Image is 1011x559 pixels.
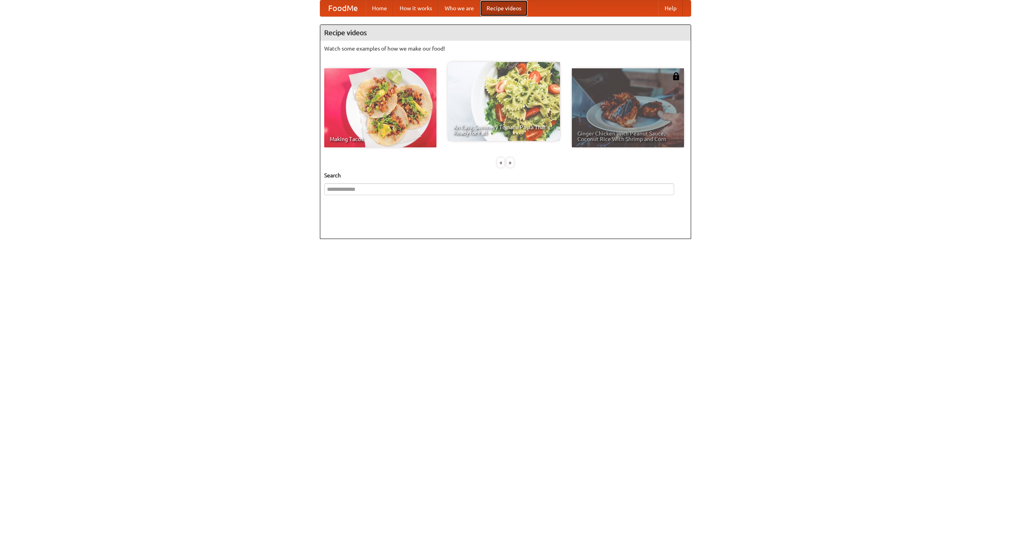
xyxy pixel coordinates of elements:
a: Help [658,0,683,16]
h5: Search [324,171,687,179]
a: Making Tacos [324,68,436,147]
a: How it works [393,0,438,16]
span: An Easy, Summery Tomato Pasta That's Ready for Fall [453,124,554,136]
div: « [497,158,504,168]
p: Watch some examples of how we make our food! [324,45,687,53]
a: Home [366,0,393,16]
a: Who we are [438,0,480,16]
img: 483408.png [672,72,680,80]
a: An Easy, Summery Tomato Pasta That's Ready for Fall [448,62,560,141]
div: » [507,158,514,168]
a: FoodMe [320,0,366,16]
h4: Recipe videos [320,25,691,41]
span: Making Tacos [330,136,431,142]
a: Recipe videos [480,0,528,16]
